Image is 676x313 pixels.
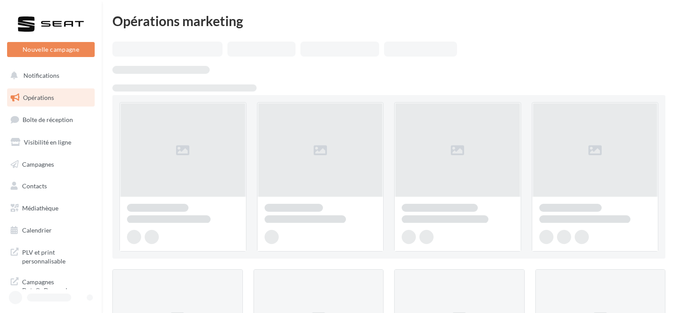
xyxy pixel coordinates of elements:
[22,226,52,234] span: Calendrier
[22,182,47,190] span: Contacts
[5,110,96,129] a: Boîte de réception
[23,116,73,123] span: Boîte de réception
[24,138,71,146] span: Visibilité en ligne
[22,246,91,265] span: PLV et print personnalisable
[5,88,96,107] a: Opérations
[22,160,54,168] span: Campagnes
[23,94,54,101] span: Opérations
[7,42,95,57] button: Nouvelle campagne
[5,133,96,152] a: Visibilité en ligne
[5,177,96,195] a: Contacts
[22,276,91,295] span: Campagnes DataOnDemand
[5,199,96,218] a: Médiathèque
[5,155,96,174] a: Campagnes
[5,272,96,298] a: Campagnes DataOnDemand
[5,243,96,269] a: PLV et print personnalisable
[22,204,58,212] span: Médiathèque
[5,221,96,240] a: Calendrier
[23,72,59,79] span: Notifications
[5,66,93,85] button: Notifications
[112,14,665,27] div: Opérations marketing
